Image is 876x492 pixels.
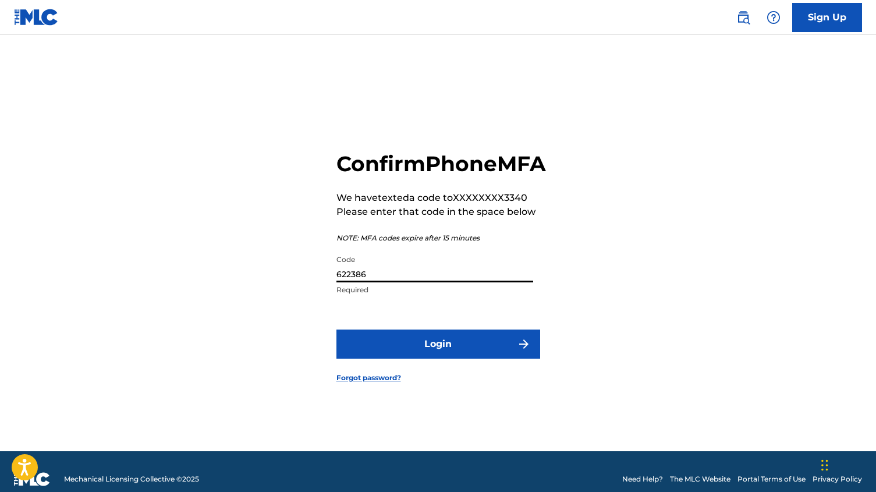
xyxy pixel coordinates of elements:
a: Privacy Policy [813,474,862,484]
a: Need Help? [622,474,663,484]
img: search [736,10,750,24]
a: The MLC Website [670,474,730,484]
button: Login [336,330,540,359]
img: logo [14,472,50,486]
img: f7272a7cc735f4ea7f67.svg [517,337,531,351]
p: We have texted a code to XXXXXXXX3340 [336,191,546,205]
div: Help [762,6,785,29]
p: NOTE: MFA codes expire after 15 minutes [336,233,546,243]
iframe: Chat Widget [818,436,876,492]
p: Required [336,285,533,295]
a: Public Search [732,6,755,29]
a: Sign Up [792,3,862,32]
div: Drag [821,448,828,483]
h2: Confirm Phone MFA [336,151,546,177]
p: Please enter that code in the space below [336,205,546,219]
span: Mechanical Licensing Collective © 2025 [64,474,199,484]
a: Forgot password? [336,373,401,383]
a: Portal Terms of Use [737,474,806,484]
img: MLC Logo [14,9,59,26]
img: help [767,10,781,24]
